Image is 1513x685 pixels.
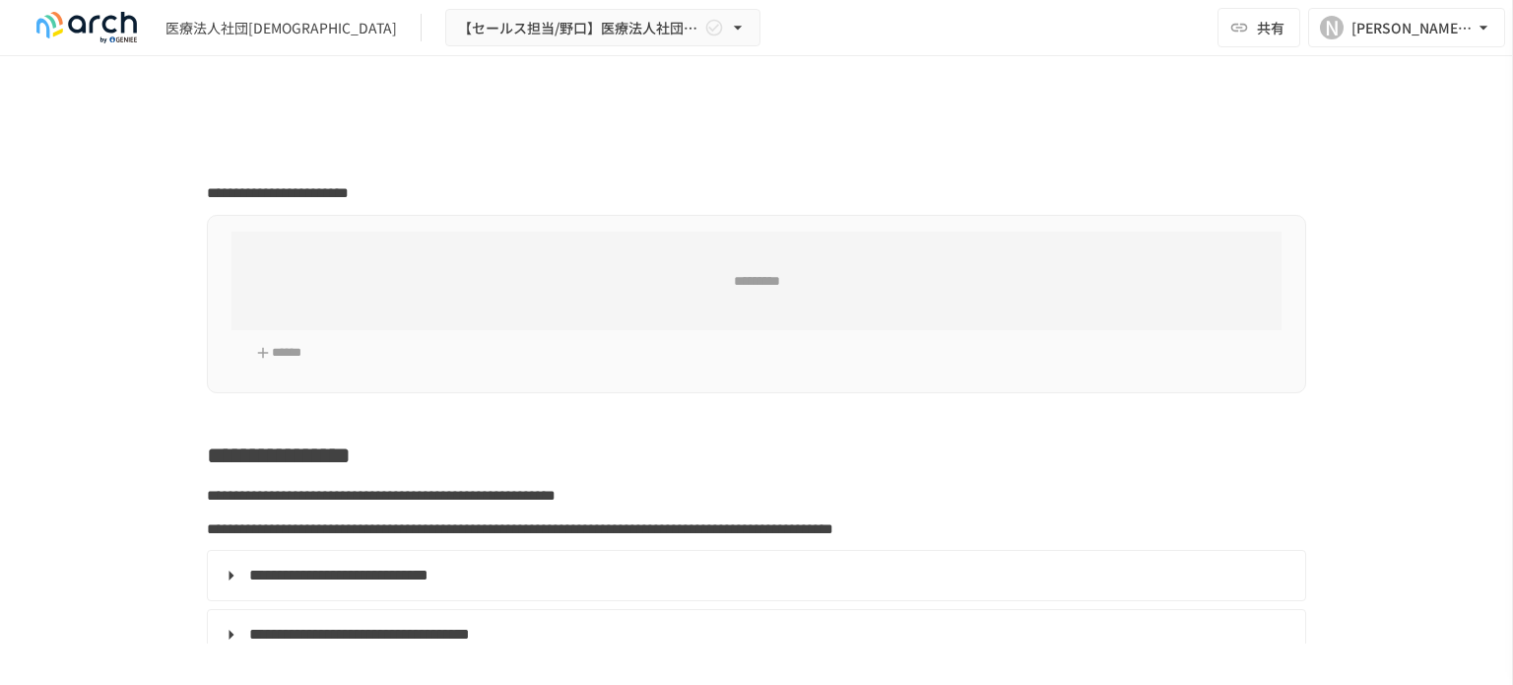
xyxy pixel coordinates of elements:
div: [PERSON_NAME][EMAIL_ADDRESS][DOMAIN_NAME] [1351,16,1474,40]
button: 【セールス担当/野口】医療法人社団弘善会様_初期設定サポート [445,9,760,47]
span: 共有 [1257,17,1284,38]
button: N[PERSON_NAME][EMAIL_ADDRESS][DOMAIN_NAME] [1308,8,1505,47]
button: 共有 [1217,8,1300,47]
span: 【セールス担当/野口】医療法人社団弘善会様_初期設定サポート [458,16,700,40]
img: logo-default@2x-9cf2c760.svg [24,12,150,43]
div: N [1320,16,1344,39]
div: 医療法人社団[DEMOGRAPHIC_DATA] [165,18,397,38]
